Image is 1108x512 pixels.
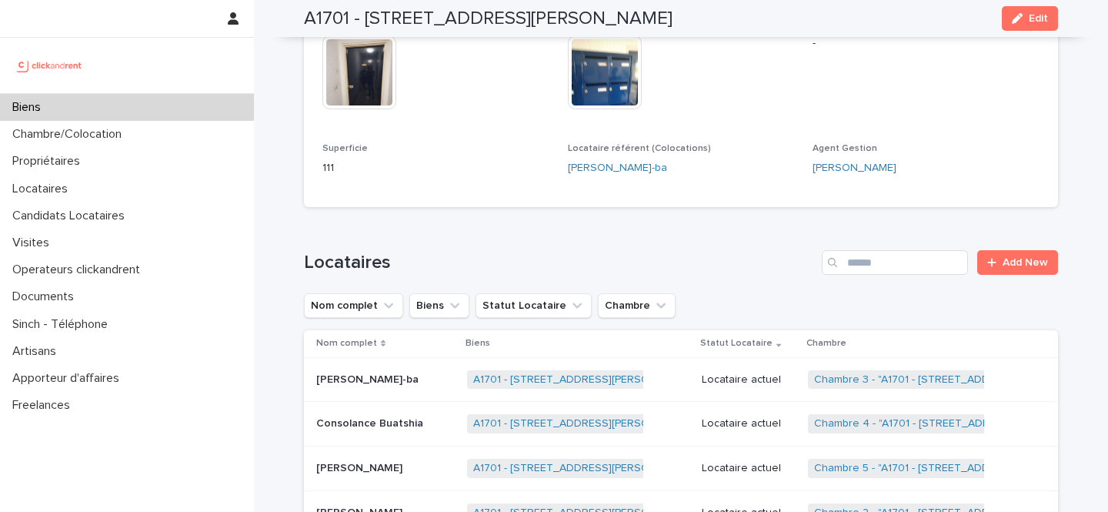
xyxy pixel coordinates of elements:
input: Search [822,250,968,275]
p: Chambre/Colocation [6,127,134,142]
button: Biens [409,293,469,318]
p: 111 [322,160,549,176]
p: Apporteur d'affaires [6,371,132,386]
p: Artisans [6,344,68,359]
span: Add New [1003,257,1048,268]
button: Statut Locataire [476,293,592,318]
p: Locataire actuel [702,462,796,475]
p: Sinch - Téléphone [6,317,120,332]
span: Locataire référent (Colocations) [568,144,711,153]
a: A1701 - [STREET_ADDRESS][PERSON_NAME] [473,462,696,475]
a: Add New [977,250,1058,275]
button: Chambre [598,293,676,318]
tr: [PERSON_NAME][PERSON_NAME] A1701 - [STREET_ADDRESS][PERSON_NAME] Locataire actuelChambre 5 - "A17... [304,447,1058,491]
span: Edit [1029,13,1048,24]
a: A1701 - [STREET_ADDRESS][PERSON_NAME] [473,417,696,430]
p: Biens [6,100,53,115]
p: Locataires [6,182,80,196]
span: Agent Gestion [813,144,877,153]
p: Freelances [6,398,82,413]
tr: Consolance BuatshiaConsolance Buatshia A1701 - [STREET_ADDRESS][PERSON_NAME] Locataire actuelCham... [304,402,1058,447]
h1: Locataires [304,252,816,274]
a: [PERSON_NAME] [813,160,896,176]
p: [PERSON_NAME] [316,459,405,475]
button: Edit [1002,6,1058,31]
p: Locataire actuel [702,373,796,387]
a: Chambre 4 - "A1701 - [STREET_ADDRESS][PERSON_NAME]" [814,417,1108,430]
p: Visites [6,236,62,250]
button: Nom complet [304,293,403,318]
p: Propriétaires [6,154,92,169]
a: [PERSON_NAME]-ba [568,160,667,176]
p: Documents [6,289,86,304]
p: Nom complet [316,335,377,352]
p: Chambre [806,335,846,352]
p: Locataire actuel [702,417,796,430]
span: Superficie [322,144,368,153]
p: Operateurs clickandrent [6,263,152,277]
tr: [PERSON_NAME]-ba[PERSON_NAME]-ba A1701 - [STREET_ADDRESS][PERSON_NAME] Locataire actuelChambre 3 ... [304,357,1058,402]
h2: A1701 - [STREET_ADDRESS][PERSON_NAME] [304,8,672,30]
img: UCB0brd3T0yccxBKYDjQ [12,50,87,81]
p: Statut Locataire [700,335,773,352]
a: A1701 - [STREET_ADDRESS][PERSON_NAME] [473,373,696,387]
p: Consolance Buatshia [316,414,426,430]
p: Biens [466,335,490,352]
p: [PERSON_NAME]-ba [316,370,422,387]
p: - [813,35,1040,52]
p: Candidats Locataires [6,209,137,223]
